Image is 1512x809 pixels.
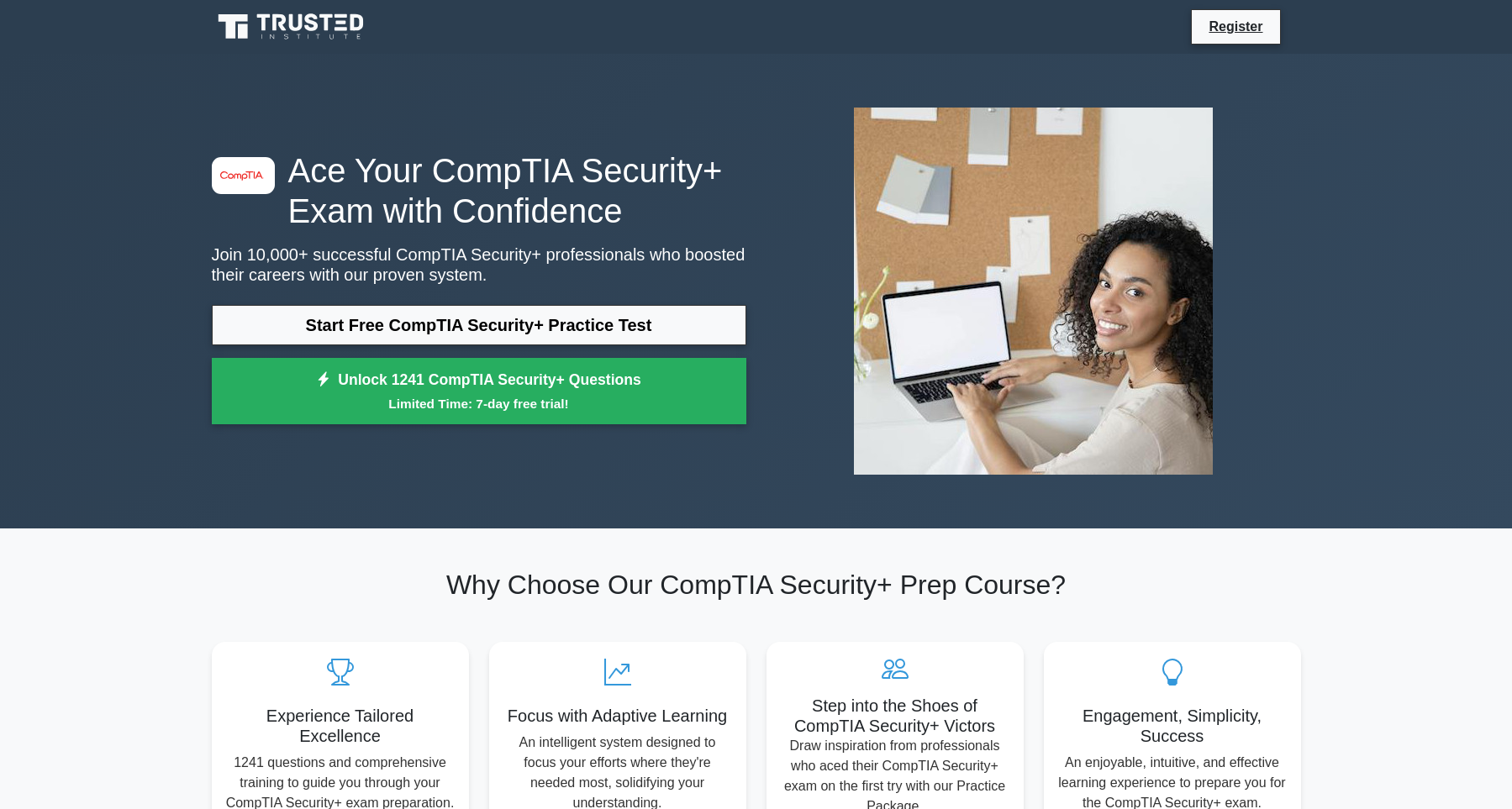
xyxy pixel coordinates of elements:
p: Join 10,000+ successful CompTIA Security+ professionals who boosted their careers with our proven... [212,244,746,285]
h2: Why Choose Our CompTIA Security+ Prep Course? [212,569,1301,601]
a: Start Free CompTIA Security+ Practice Test [212,305,746,345]
h5: Step into the Shoes of CompTIA Security+ Victors [780,696,1010,736]
h5: Experience Tailored Excellence [225,706,456,746]
a: Register [1199,16,1272,37]
h1: Ace Your CompTIA Security+ Exam with Confidence [212,150,746,231]
a: Unlock 1241 CompTIA Security+ QuestionsLimited Time: 7-day free trial! [212,358,746,425]
small: Limited Time: 7-day free trial! [233,394,725,413]
h5: Engagement, Simplicity, Success [1057,706,1288,746]
h5: Focus with Adaptive Learning [503,706,733,726]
